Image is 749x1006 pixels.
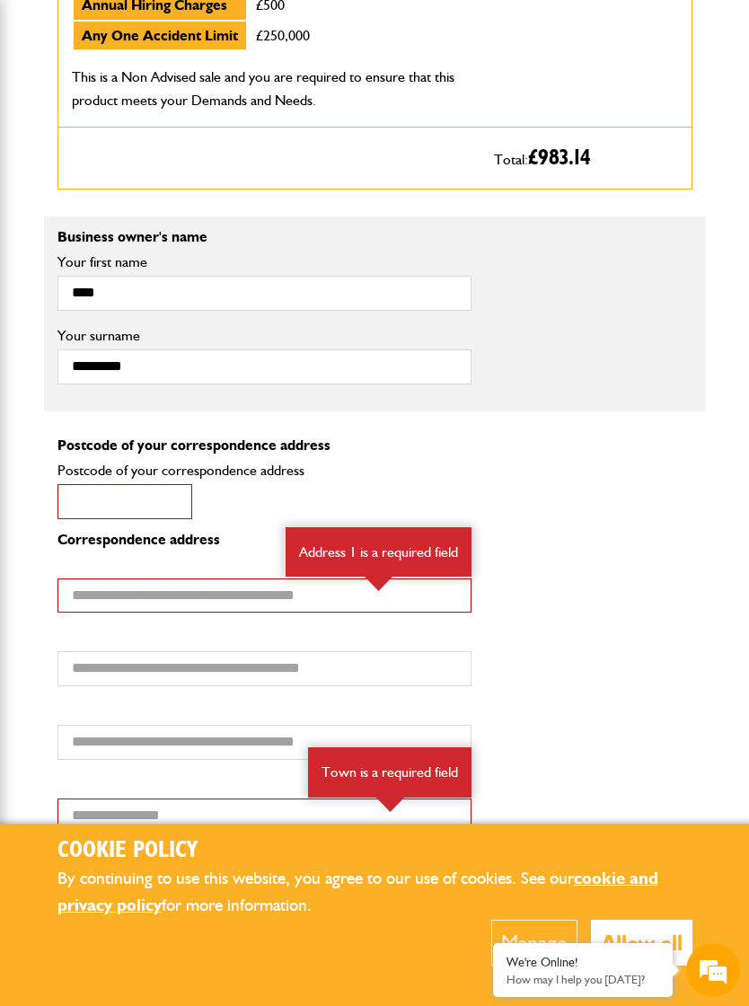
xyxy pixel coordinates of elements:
p: By continuing to use this website, you agree to our use of cookies. See our for more information. [57,865,692,920]
button: Allow all [591,920,692,966]
div: We're Online! [507,955,659,970]
td: £250,000 [247,21,319,51]
label: Your surname [57,329,471,343]
img: error-box-arrow.svg [365,577,392,591]
p: Business owner's name [57,230,692,244]
div: Address 1 is a required field [286,527,471,578]
td: Any One Accident Limit [73,21,247,51]
button: Manage [491,920,577,966]
h2: Cookie Policy [57,837,692,865]
span: £ [528,147,590,169]
label: Postcode of your correspondence address [57,463,331,478]
label: Your first name [57,255,471,269]
p: Correspondence address [57,533,471,547]
p: Postcode of your correspondence address [57,438,471,453]
img: error-box-arrow.svg [376,798,404,812]
span: 983.14 [538,147,590,169]
div: Town is a required field [308,747,471,798]
p: Total: [494,141,678,175]
p: This is a Non Advised sale and you are required to ensure that this product meets your Demands an... [72,66,467,111]
p: How may I help you today? [507,973,659,986]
